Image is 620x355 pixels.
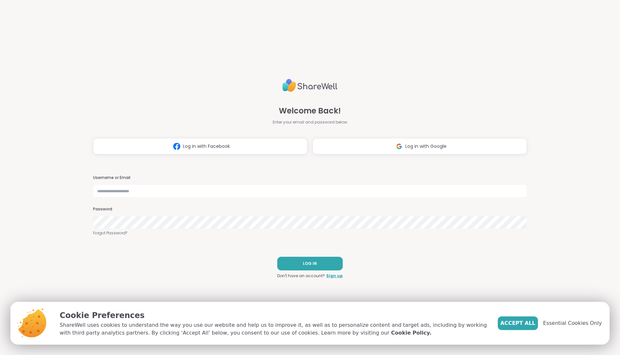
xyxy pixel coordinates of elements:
[273,119,347,125] span: Enter your email and password below
[405,143,447,150] span: Log in with Google
[183,143,230,150] span: Log in with Facebook
[391,329,431,337] a: Cookie Policy.
[93,207,527,212] h3: Password
[60,310,487,321] p: Cookie Preferences
[279,105,341,117] span: Welcome Back!
[277,273,325,279] span: Don't have an account?
[60,321,487,337] p: ShareWell uses cookies to understand the way you use our website and help us to improve it, as we...
[303,261,317,266] span: LOG IN
[277,257,343,270] button: LOG IN
[171,140,183,152] img: ShareWell Logomark
[543,319,602,327] span: Essential Cookies Only
[93,230,527,236] a: Forgot Password?
[393,140,405,152] img: ShareWell Logomark
[498,316,538,330] button: Accept All
[326,273,343,279] a: Sign up
[93,175,527,181] h3: Username or Email
[500,319,535,327] span: Accept All
[313,138,527,154] button: Log in with Google
[93,138,307,154] button: Log in with Facebook
[282,76,338,95] img: ShareWell Logo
